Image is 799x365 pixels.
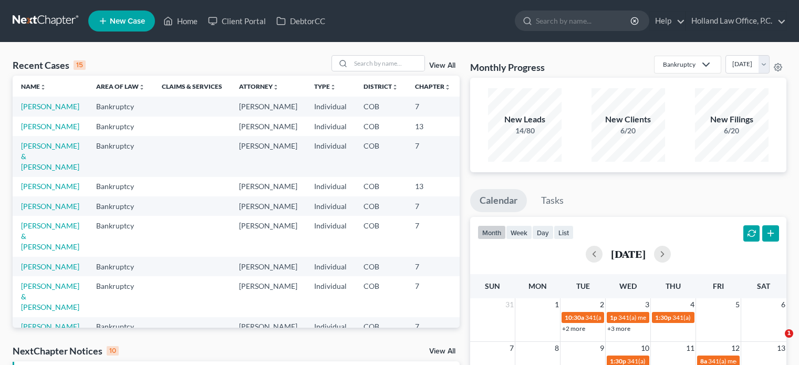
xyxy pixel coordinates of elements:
[528,281,547,290] span: Mon
[306,196,355,216] td: Individual
[110,17,145,25] span: New Case
[504,298,515,311] span: 31
[554,225,574,239] button: list
[685,342,696,354] span: 11
[763,329,788,354] iframe: Intercom live chat
[407,177,459,196] td: 13
[610,314,617,321] span: 1p
[640,342,650,354] span: 10
[700,357,707,365] span: 8a
[509,342,515,354] span: 7
[314,82,336,90] a: Typeunfold_more
[231,97,306,116] td: [PERSON_NAME]
[153,76,231,97] th: Claims & Services
[355,177,407,196] td: COB
[88,97,153,116] td: Bankruptcy
[74,60,86,70] div: 15
[306,216,355,256] td: Individual
[599,298,605,311] span: 2
[585,314,742,321] span: 341(a) meeting for [PERSON_NAME] & [PERSON_NAME]
[689,298,696,311] span: 4
[655,314,671,321] span: 1:30p
[158,12,203,30] a: Home
[271,12,330,30] a: DebtorCC
[364,82,398,90] a: Districtunfold_more
[415,82,451,90] a: Chapterunfold_more
[618,314,775,321] span: 341(a) meeting for [PERSON_NAME] & [PERSON_NAME]
[610,357,626,365] span: 1:30p
[627,357,729,365] span: 341(a) meeting for [PERSON_NAME]
[459,136,510,176] td: 25-15454
[592,113,665,126] div: New Clients
[672,314,774,321] span: 341(a) meeting for [PERSON_NAME]
[429,348,455,355] a: View All
[488,126,562,136] div: 14/80
[713,281,724,290] span: Fri
[478,225,506,239] button: month
[21,262,79,271] a: [PERSON_NAME]
[355,117,407,136] td: COB
[407,276,459,317] td: 7
[88,136,153,176] td: Bankruptcy
[644,298,650,311] span: 3
[139,84,145,90] i: unfold_more
[330,84,336,90] i: unfold_more
[599,342,605,354] span: 9
[355,196,407,216] td: COB
[429,62,455,69] a: View All
[650,12,685,30] a: Help
[695,126,769,136] div: 6/20
[576,281,590,290] span: Tue
[306,117,355,136] td: Individual
[562,325,585,332] a: +2 more
[554,342,560,354] span: 8
[21,141,79,171] a: [PERSON_NAME] & [PERSON_NAME]
[611,248,646,259] h2: [DATE]
[607,325,630,332] a: +3 more
[407,196,459,216] td: 7
[536,11,632,30] input: Search by name...
[88,257,153,276] td: Bankruptcy
[88,117,153,136] td: Bankruptcy
[470,61,545,74] h3: Monthly Progress
[785,329,793,338] span: 1
[565,314,584,321] span: 10:30a
[21,82,46,90] a: Nameunfold_more
[407,216,459,256] td: 7
[459,196,510,216] td: 25-14916
[231,276,306,317] td: [PERSON_NAME]
[88,216,153,256] td: Bankruptcy
[231,257,306,276] td: [PERSON_NAME]
[306,177,355,196] td: Individual
[532,189,573,212] a: Tasks
[459,177,510,196] td: 25-14873
[21,221,79,251] a: [PERSON_NAME] & [PERSON_NAME]
[13,345,119,357] div: NextChapter Notices
[459,257,510,276] td: 25-11181
[40,84,46,90] i: unfold_more
[13,59,86,71] div: Recent Cases
[459,117,510,136] td: 25-14085
[663,60,696,69] div: Bankruptcy
[231,117,306,136] td: [PERSON_NAME]
[351,56,424,71] input: Search by name...
[306,276,355,317] td: Individual
[203,12,271,30] a: Client Portal
[21,182,79,191] a: [PERSON_NAME]
[407,136,459,176] td: 7
[355,136,407,176] td: COB
[239,82,279,90] a: Attorneyunfold_more
[757,281,770,290] span: Sat
[88,276,153,317] td: Bankruptcy
[554,298,560,311] span: 1
[231,196,306,216] td: [PERSON_NAME]
[470,189,527,212] a: Calendar
[485,281,500,290] span: Sun
[506,225,532,239] button: week
[488,113,562,126] div: New Leads
[306,257,355,276] td: Individual
[592,126,665,136] div: 6/20
[306,97,355,116] td: Individual
[686,12,786,30] a: Holland Law Office, P.C.
[730,342,741,354] span: 12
